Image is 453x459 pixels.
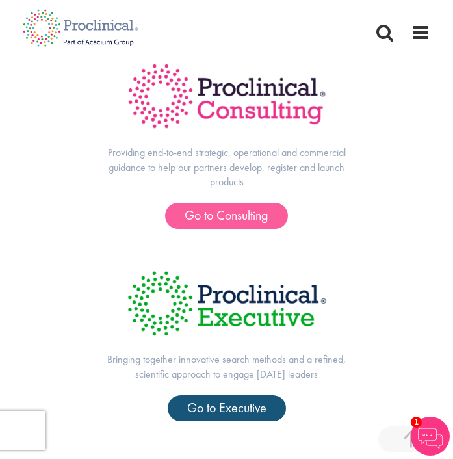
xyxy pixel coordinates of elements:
img: Proclinical Title [110,255,343,352]
span: 1 [411,417,422,428]
img: Chatbot [411,417,450,456]
p: Providing end-to-end strategic, operational and commercial guidance to help our partners develop,... [97,146,357,190]
img: Proclinical Title [111,48,343,146]
a: Go to Executive [168,395,286,421]
p: Bringing together innovative search methods and a refined, scientific approach to engage [DATE] l... [97,352,357,382]
span: Go to Executive [187,399,266,416]
a: Go to Consulting [165,203,288,229]
span: Go to Consulting [185,207,268,224]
